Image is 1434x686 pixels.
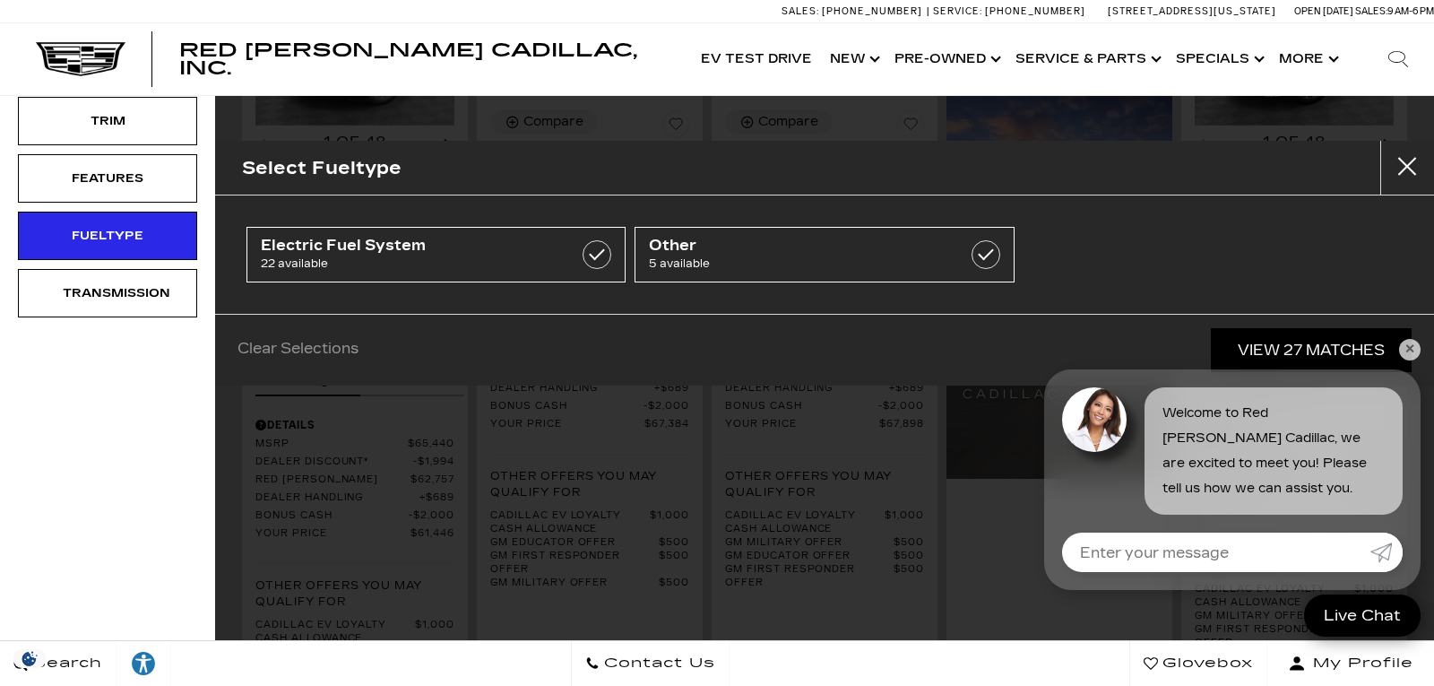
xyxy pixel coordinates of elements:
button: close [1380,141,1434,195]
a: Submit [1370,533,1403,572]
span: Live Chat [1315,605,1410,626]
div: Fueltype [63,226,152,246]
span: Contact Us [600,651,715,676]
input: Enter your message [1062,533,1370,572]
img: Opt-Out Icon [9,649,50,668]
div: Explore your accessibility options [117,650,170,677]
span: 9 AM-6 PM [1387,5,1434,17]
span: 22 available [261,255,559,273]
button: More [1270,23,1344,95]
span: Red [PERSON_NAME] Cadillac, Inc. [179,39,637,79]
span: [PHONE_NUMBER] [985,5,1085,17]
a: New [821,23,885,95]
span: My Profile [1306,651,1413,676]
a: Glovebox [1129,641,1267,686]
span: [PHONE_NUMBER] [822,5,922,17]
a: Other5 available [635,227,1014,282]
a: Service & Parts [1006,23,1167,95]
span: Open [DATE] [1294,5,1353,17]
span: Service: [933,5,982,17]
a: View 27 Matches [1211,328,1412,372]
a: Service: [PHONE_NUMBER] [927,6,1090,16]
div: FeaturesFeatures [18,154,197,203]
a: Clear Selections [238,340,358,361]
span: 5 available [649,255,947,273]
div: TrimTrim [18,97,197,145]
h2: Select Fueltype [242,153,402,183]
span: Search [28,651,102,676]
a: Red [PERSON_NAME] Cadillac, Inc. [179,41,674,77]
span: Sales: [782,5,819,17]
a: Live Chat [1304,595,1421,637]
div: TransmissionTransmission [18,269,197,317]
a: Specials [1167,23,1270,95]
span: Electric Fuel System [261,237,559,255]
img: Agent profile photo [1062,387,1127,452]
button: Open user profile menu [1267,641,1434,686]
span: Glovebox [1158,651,1253,676]
a: Contact Us [571,641,730,686]
a: [STREET_ADDRESS][US_STATE] [1108,5,1276,17]
img: Cadillac Dark Logo with Cadillac White Text [36,42,125,76]
a: EV Test Drive [692,23,821,95]
span: Sales: [1355,5,1387,17]
div: Features [63,169,152,188]
a: Explore your accessibility options [117,641,171,686]
div: Welcome to Red [PERSON_NAME] Cadillac, we are excited to meet you! Please tell us how we can assi... [1145,387,1403,515]
div: Transmission [63,283,152,303]
a: Pre-Owned [885,23,1006,95]
a: Electric Fuel System22 available [246,227,626,282]
section: Click to Open Cookie Consent Modal [9,649,50,668]
a: Sales: [PHONE_NUMBER] [782,6,927,16]
span: Other [649,237,947,255]
div: Trim [63,111,152,131]
div: FueltypeFueltype [18,212,197,260]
